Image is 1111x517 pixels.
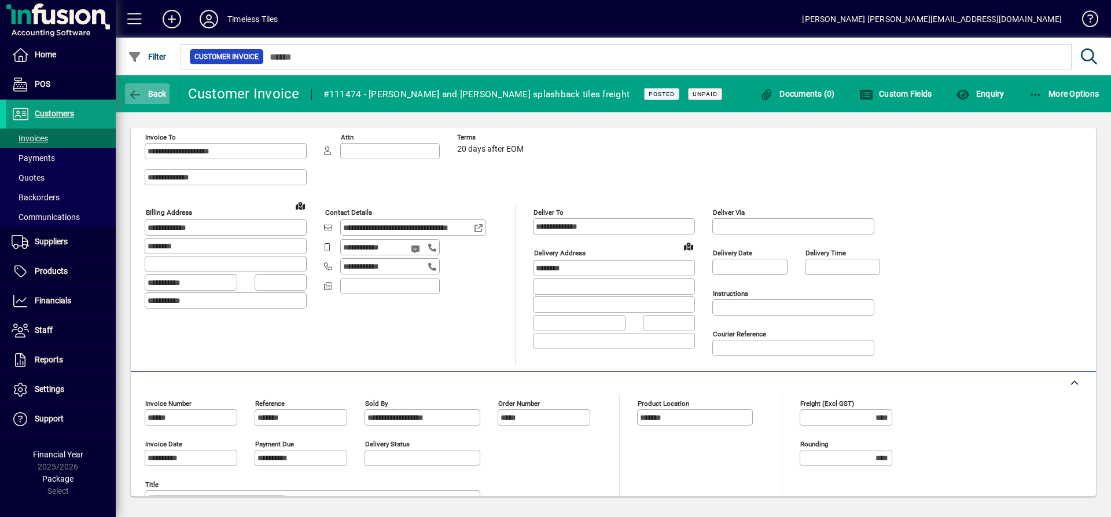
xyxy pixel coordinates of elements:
[190,9,227,30] button: Profile
[6,129,116,148] a: Invoices
[760,89,835,98] span: Documents (0)
[800,399,854,408] mat-label: Freight (excl GST)
[693,90,718,98] span: Unpaid
[713,208,745,217] mat-label: Deliver via
[35,384,64,394] span: Settings
[227,10,278,28] div: Timeless Tiles
[6,207,116,227] a: Communications
[534,208,564,217] mat-label: Deliver To
[6,41,116,69] a: Home
[679,237,698,255] a: View on map
[153,9,190,30] button: Add
[128,89,167,98] span: Back
[953,83,1007,104] button: Enquiry
[457,134,527,141] span: Terms
[33,450,83,459] span: Financial Year
[859,89,932,98] span: Custom Fields
[638,399,689,408] mat-label: Product location
[255,440,294,448] mat-label: Payment due
[713,249,752,257] mat-label: Delivery date
[145,440,182,448] mat-label: Invoice date
[498,399,540,408] mat-label: Order number
[145,481,159,489] mat-label: Title
[12,193,60,202] span: Backorders
[255,399,285,408] mat-label: Reference
[128,52,167,61] span: Filter
[6,70,116,99] a: POS
[145,133,176,141] mat-label: Invoice To
[713,289,748,298] mat-label: Instructions
[35,325,53,335] span: Staff
[365,440,410,448] mat-label: Delivery status
[12,134,48,143] span: Invoices
[856,83,935,104] button: Custom Fields
[6,168,116,188] a: Quotes
[6,287,116,316] a: Financials
[6,316,116,345] a: Staff
[12,212,80,222] span: Communications
[365,399,388,408] mat-label: Sold by
[6,188,116,207] a: Backorders
[35,79,50,89] span: POS
[125,46,170,67] button: Filter
[145,399,192,408] mat-label: Invoice number
[35,355,63,364] span: Reports
[6,375,116,404] a: Settings
[457,145,524,154] span: 20 days after EOM
[341,133,354,141] mat-label: Attn
[291,196,310,215] a: View on map
[800,440,828,448] mat-label: Rounding
[956,89,1004,98] span: Enquiry
[6,405,116,434] a: Support
[35,414,64,423] span: Support
[116,83,179,104] app-page-header-button: Back
[125,83,170,104] button: Back
[403,235,431,263] button: Send SMS
[35,266,68,276] span: Products
[6,228,116,256] a: Suppliers
[35,237,68,246] span: Suppliers
[1026,83,1102,104] button: More Options
[323,85,630,104] div: #111474 - [PERSON_NAME] and [PERSON_NAME] splashback tiles freight
[12,173,45,182] span: Quotes
[649,90,675,98] span: Posted
[713,330,766,338] mat-label: Courier Reference
[42,474,73,483] span: Package
[35,50,56,59] span: Home
[1029,89,1099,98] span: More Options
[6,148,116,168] a: Payments
[6,257,116,286] a: Products
[35,109,74,118] span: Customers
[194,51,259,63] span: Customer Invoice
[805,249,846,257] mat-label: Delivery time
[188,85,300,103] div: Customer Invoice
[35,296,71,305] span: Financials
[6,346,116,375] a: Reports
[1073,2,1097,40] a: Knowledge Base
[802,10,1062,28] div: [PERSON_NAME] [PERSON_NAME][EMAIL_ADDRESS][DOMAIN_NAME]
[12,153,55,163] span: Payments
[757,83,838,104] button: Documents (0)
